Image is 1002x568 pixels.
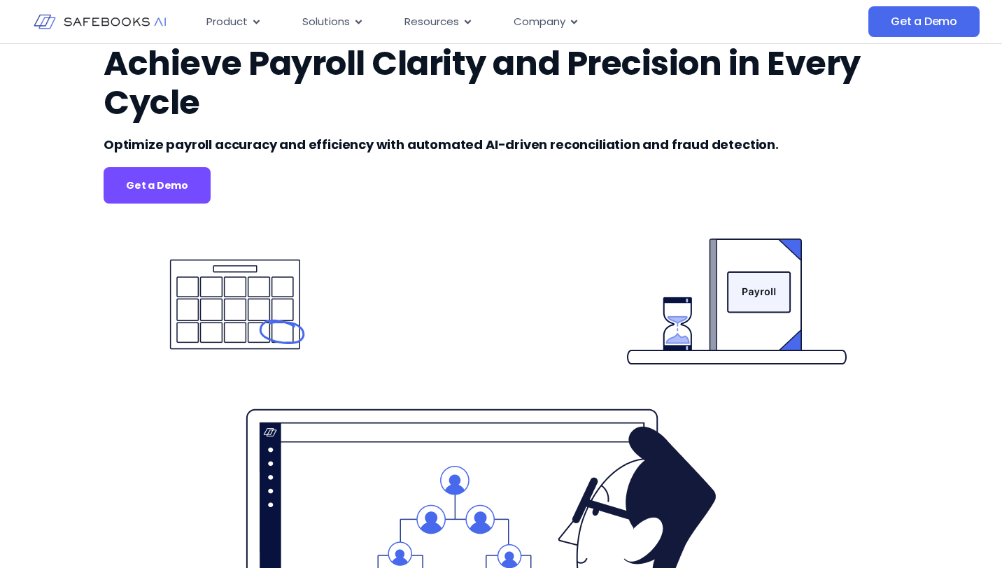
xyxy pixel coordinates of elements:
span: Company [514,14,565,30]
a: Get a Demo [868,6,980,37]
span: Product [206,14,248,30]
span: Get a Demo [126,178,188,192]
div: Menu Toggle [195,8,762,36]
h1: Achieve Payroll Clarity and Precision in Every Cycle [104,44,898,122]
span: Get a Demo [891,15,957,29]
span: Resources [404,14,459,30]
nav: Menu [195,8,762,36]
span: Solutions [302,14,350,30]
span: Optimize payroll accuracy and efficiency with automated AI-driven reconciliation and fraud detect... [104,136,779,153]
a: Get a Demo [104,167,211,204]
